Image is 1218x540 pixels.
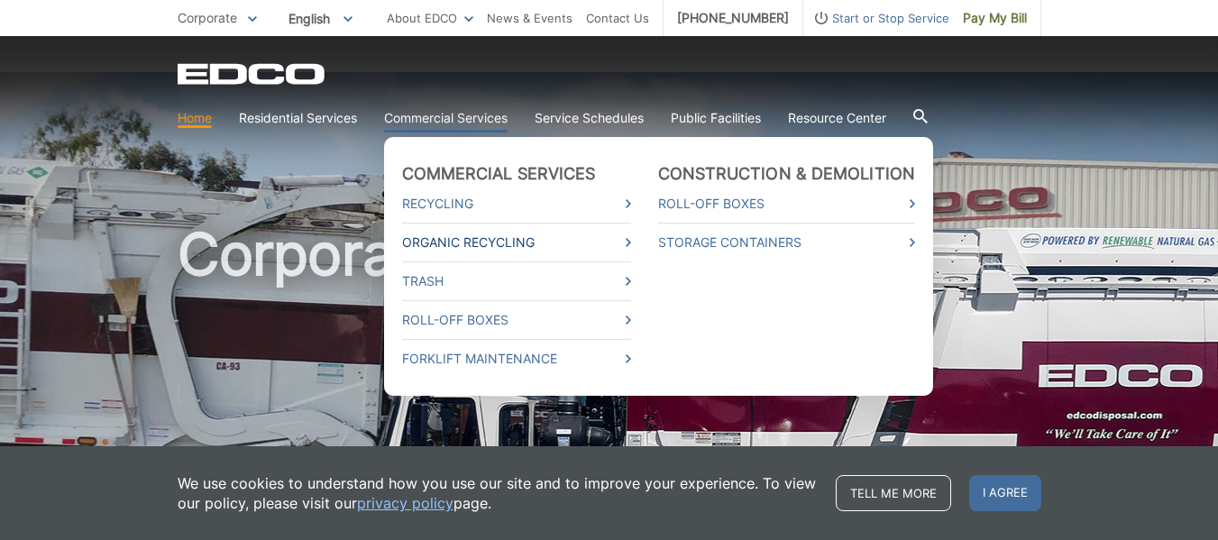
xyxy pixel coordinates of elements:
a: Residential Services [239,108,357,128]
a: Storage Containers [658,233,916,252]
a: Public Facilities [671,108,761,128]
a: Resource Center [788,108,886,128]
a: News & Events [487,8,572,28]
p: We use cookies to understand how you use our site and to improve your experience. To view our pol... [178,473,818,513]
a: Tell me more [836,475,951,511]
span: I agree [969,475,1041,511]
a: Commercial Services [384,108,508,128]
a: Roll-Off Boxes [402,310,631,330]
a: privacy policy [357,493,453,513]
a: Trash [402,271,631,291]
a: Recycling [402,194,631,214]
span: Pay My Bill [963,8,1027,28]
span: English [275,4,366,33]
a: Service Schedules [535,108,644,128]
a: EDCD logo. Return to the homepage. [178,63,327,85]
a: Forklift Maintenance [402,349,631,369]
a: Roll-Off Boxes [658,194,916,214]
a: Contact Us [586,8,649,28]
a: Organic Recycling [402,233,631,252]
a: About EDCO [387,8,473,28]
a: Construction & Demolition [658,164,916,184]
a: Home [178,108,212,128]
a: Commercial Services [402,164,596,184]
span: Corporate [178,10,237,25]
